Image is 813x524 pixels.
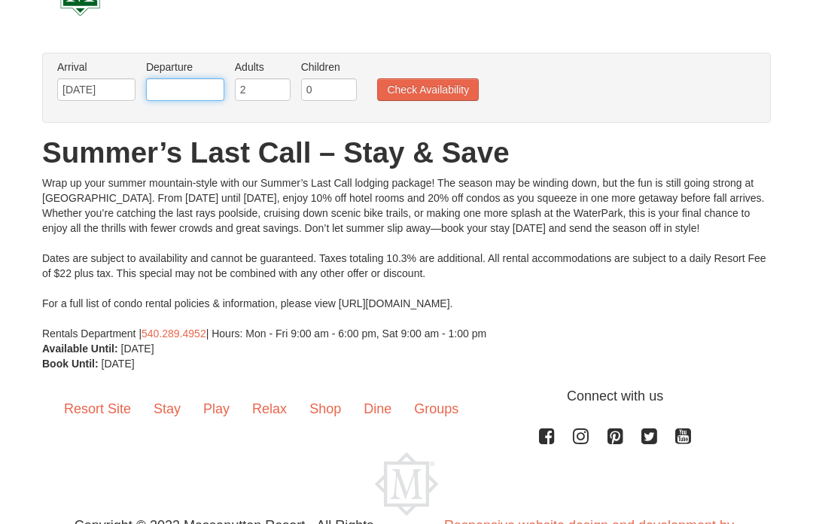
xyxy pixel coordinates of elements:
h1: Summer’s Last Call – Stay & Save [42,138,771,168]
label: Adults [235,59,291,75]
label: Children [301,59,357,75]
span: [DATE] [102,358,135,370]
a: Resort Site [53,386,142,433]
span: [DATE] [121,343,154,355]
a: Relax [241,386,298,433]
a: Groups [403,386,470,433]
a: Stay [142,386,192,433]
strong: Available Until: [42,343,118,355]
label: Arrival [57,59,135,75]
button: Check Availability [377,78,479,101]
img: Massanutten Resort Logo [375,452,438,516]
a: Shop [298,386,352,433]
a: Play [192,386,241,433]
a: 540.289.4952 [142,327,206,340]
div: Wrap up your summer mountain-style with our Summer’s Last Call lodging package! The season may be... [42,175,771,341]
strong: Book Until: [42,358,99,370]
label: Departure [146,59,224,75]
a: Dine [352,386,403,433]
